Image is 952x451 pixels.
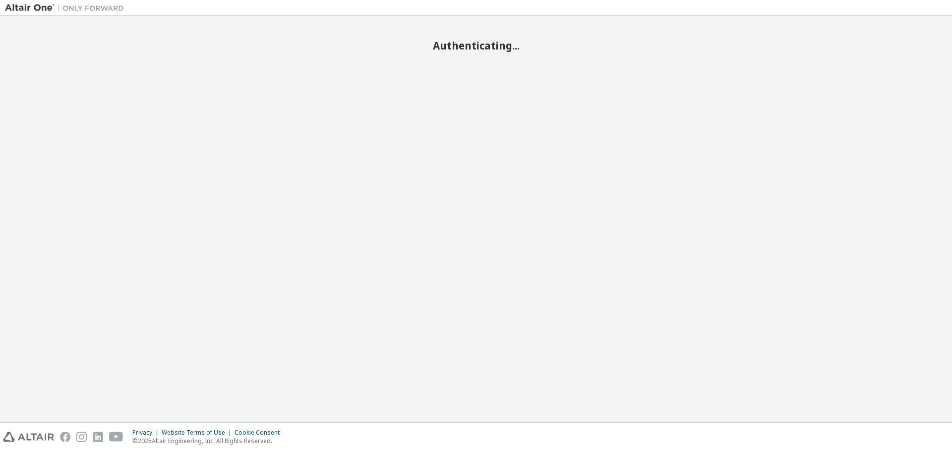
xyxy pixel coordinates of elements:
img: youtube.svg [109,432,123,442]
img: facebook.svg [60,432,70,442]
div: Privacy [132,429,162,437]
p: © 2025 Altair Engineering, Inc. All Rights Reserved. [132,437,286,445]
h2: Authenticating... [5,39,947,52]
div: Website Terms of Use [162,429,235,437]
img: instagram.svg [76,432,87,442]
img: Altair One [5,3,129,13]
div: Cookie Consent [235,429,286,437]
img: altair_logo.svg [3,432,54,442]
img: linkedin.svg [93,432,103,442]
